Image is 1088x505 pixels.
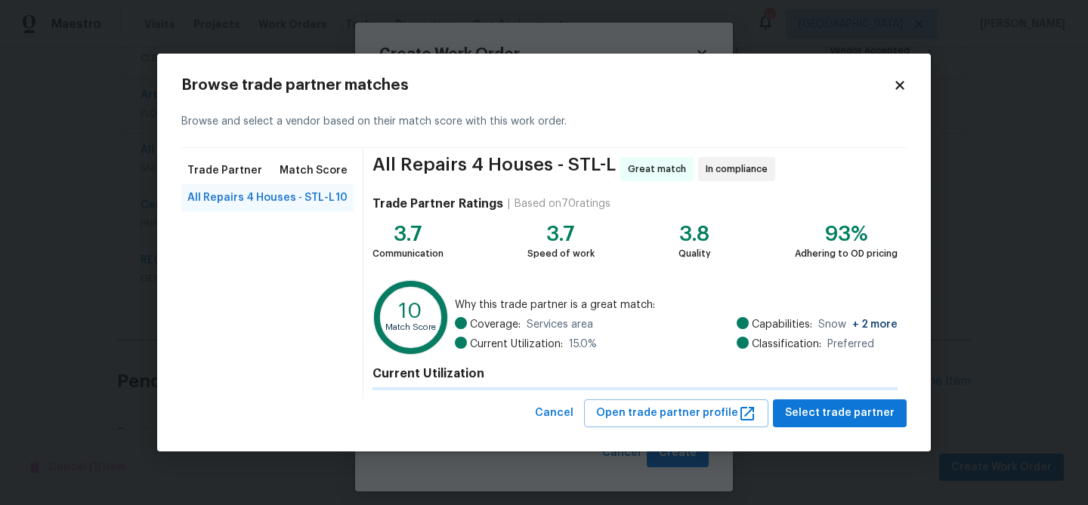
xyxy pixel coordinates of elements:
span: Open trade partner profile [596,404,756,423]
h4: Current Utilization [372,366,898,381]
span: Current Utilization: [470,337,563,352]
text: 10 [399,300,422,322]
span: + 2 more [852,319,898,330]
div: Based on 70 ratings [515,196,610,211]
button: Cancel [529,399,580,427]
div: 3.7 [372,226,444,242]
div: Browse and select a vendor based on their match score with this work order. [181,96,907,148]
div: 93% [795,226,898,242]
span: All Repairs 4 Houses - STL-L [187,190,335,205]
button: Open trade partner profile [584,399,768,427]
span: Select trade partner [785,404,895,423]
h4: Trade Partner Ratings [372,196,503,211]
span: Great match [628,162,692,177]
span: In compliance [706,162,774,177]
div: Adhering to OD pricing [795,246,898,261]
text: Match Score [385,324,436,332]
span: 10 [335,190,348,205]
div: 3.8 [678,226,711,242]
div: Quality [678,246,711,261]
span: Classification: [752,337,821,352]
span: Services area [527,317,593,332]
span: Cancel [535,404,573,423]
span: Snow [818,317,898,332]
div: 3.7 [527,226,595,242]
h2: Browse trade partner matches [181,78,893,93]
span: Match Score [280,163,348,178]
button: Select trade partner [773,399,907,427]
div: | [503,196,515,211]
span: 15.0 % [569,337,597,352]
div: Speed of work [527,246,595,261]
span: Trade Partner [187,163,262,178]
div: Communication [372,246,444,261]
span: All Repairs 4 Houses - STL-L [372,157,616,181]
span: Coverage: [470,317,521,332]
span: Preferred [827,337,874,352]
span: Why this trade partner is a great match: [455,297,898,313]
span: Capabilities: [752,317,812,332]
